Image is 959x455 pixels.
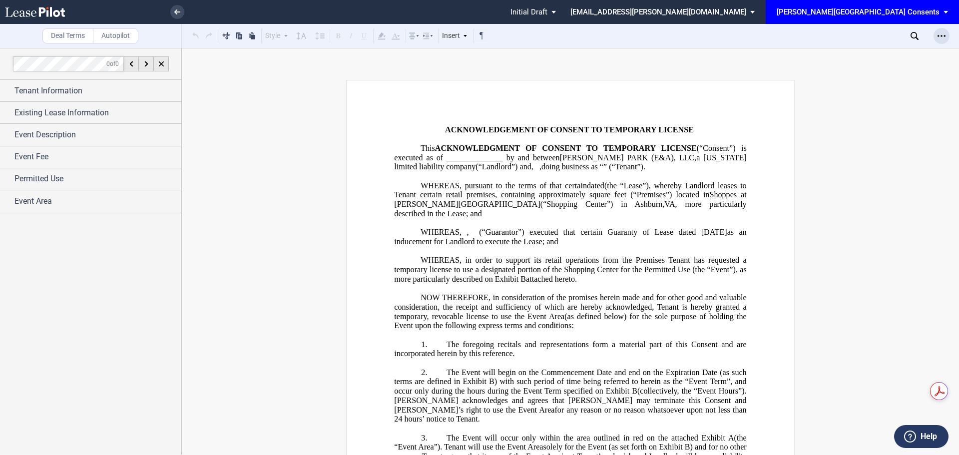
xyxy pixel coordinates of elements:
span: , more particularly described in the Lease; and [394,200,748,218]
span: (“Landlord”) and [476,162,531,171]
span: The Event will occur only within the area outlined in red on the attached Exhibit [447,433,725,442]
label: Help [921,430,937,443]
span: , [662,200,664,209]
span: The foregoing recitals and representations form a material part of this Consent and are incorpora... [394,340,748,358]
a: A [728,433,734,442]
span: limited liability company [394,162,476,171]
button: Copy [233,29,245,41]
button: Toggle Control Characters [476,29,487,41]
a: B [489,377,494,386]
span: Initial Draft [510,7,547,16]
a: B [685,443,690,452]
span: Ashburn [635,200,663,209]
span: square feet (“Premises”) located in [589,190,709,199]
a: B [520,274,526,283]
button: Help [894,425,949,448]
span: Tenant Information [14,85,82,97]
span: (collectively, the “Event Hours”). [PERSON_NAME] acknowledges and agrees that [PERSON_NAME] may t... [394,387,748,414]
span: solely for the Event (as set forth on Exhibit [543,443,683,452]
span: (the “Lease”) [604,181,649,190]
button: Cut [220,29,232,41]
span: WHEREAS, pursuant to the terms of that certain [421,181,587,190]
span: 1. [421,340,427,349]
span: attached hereto. [526,274,577,283]
span: , whereby Landlord leases to Tenant certain retail premises, containing approximately [394,181,748,199]
span: “Tenant”). [612,162,645,171]
span: Event Area [14,195,52,207]
span: , [694,153,696,162]
label: Autopilot [93,28,138,43]
span: Existing Lease Information [14,107,109,119]
span: [US_STATE] [703,153,746,162]
span: WHEREAS, [421,228,462,237]
button: Paste [246,29,258,41]
span: This [421,144,435,153]
span: NOW THEREFORE, in consideration of the promises herein made and for other good and valuable consi... [394,293,748,321]
span: (“Consent”) is executed as of ______________ by and between [394,144,748,162]
span: WHEREAS, in order to support its retail operations from the Premises Tenant has requested a tempo... [394,256,748,283]
div: Insert [441,29,470,42]
span: 0 [106,60,110,67]
span: , [539,162,541,171]
span: a [696,153,700,162]
span: , [467,228,479,237]
span: of [106,60,119,67]
span: [PERSON_NAME] PARK (E&A), LLC [560,153,694,162]
span: 0 [115,60,119,67]
span: VA [664,200,675,209]
span: Permitted Use [14,173,63,185]
span: (“Shopping Center”) in [540,200,627,209]
span: The Event will begin on the Commencement Date and end on the Expiration Date (as such terms are d... [394,368,748,386]
span: ” ( [603,162,612,171]
span: Event Description [14,129,76,141]
span: (“Guarantor”) executed that certain Guaranty of Lease dated [DATE] [479,228,727,237]
span: as an inducement for Landlord to execute the Lease; and [394,228,748,246]
span: for any reason or no reason whatsoever upon not less than 24 [394,405,748,423]
span: ) with such period of time being referred to herein as the “Event Term”, and occur only during th... [394,377,748,395]
span: doing business as “ [541,162,603,171]
span: (the “Event Area [394,433,748,451]
span: , [531,162,533,171]
span: 3. [421,433,427,442]
span: hours’ notice to Tenant. [404,415,479,424]
span: Event Fee [14,151,48,163]
span: ACKNOWLEDGMENT OF CONSENT TO TEMPORARY LICENSE [435,144,697,153]
span: ACKNOWLEDGEMENT OF CONSENT TO TEMPORARY LICENSE [445,125,694,134]
a: B [632,387,637,396]
span: Shoppes at [PERSON_NAME][GEOGRAPHIC_DATA] [394,190,748,208]
span: (as defined below) for the sole purpose of holding the Event upon the following express terms and... [394,312,748,330]
span: . Tenant will use the Event Area [440,443,543,452]
span: ”) [434,443,441,452]
span: dated [587,181,604,190]
div: [PERSON_NAME][GEOGRAPHIC_DATA] Consents [777,7,940,16]
span: 2. [421,368,427,377]
div: Open Lease options menu [934,28,950,44]
label: Deal Terms [42,28,93,43]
